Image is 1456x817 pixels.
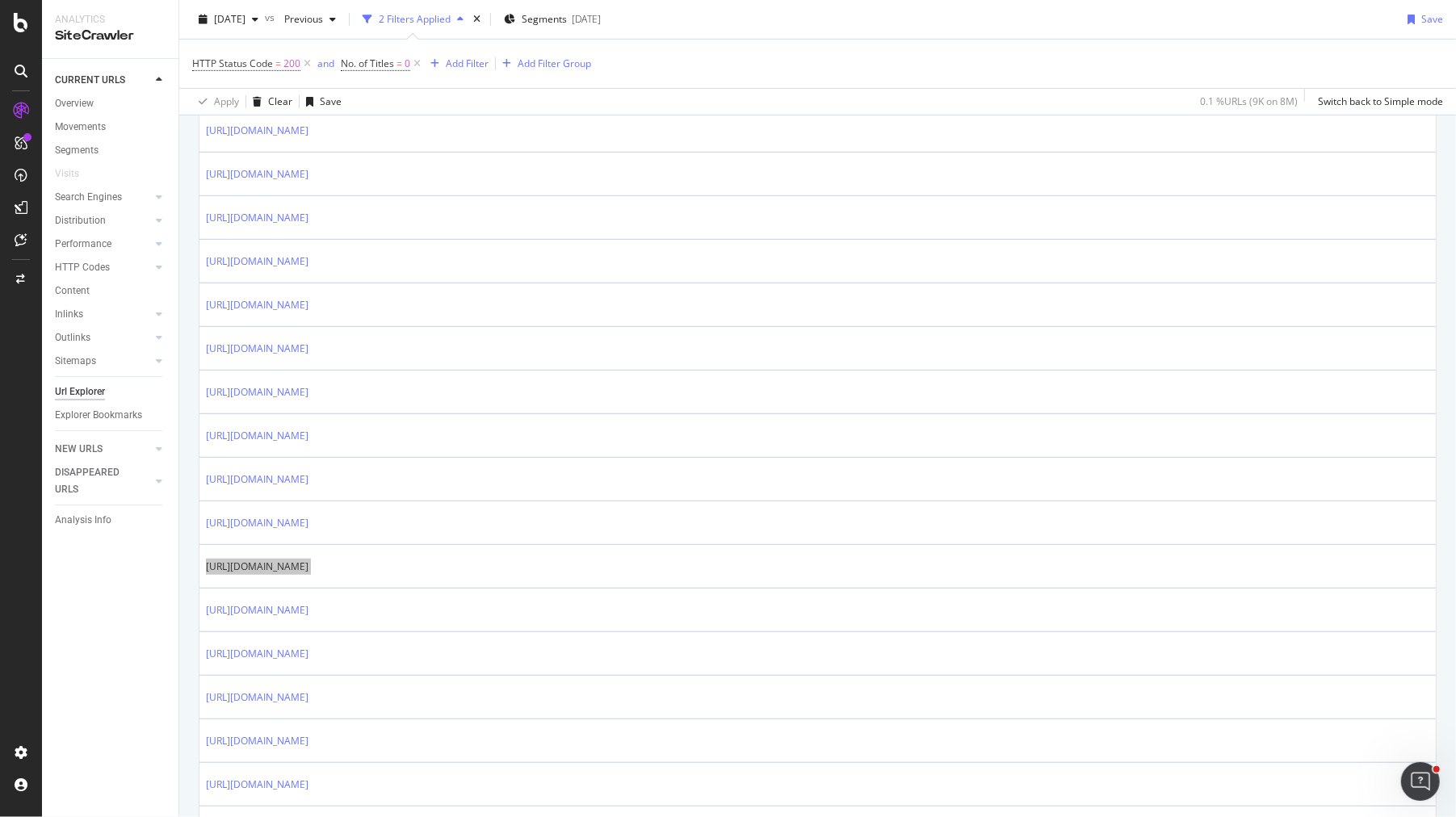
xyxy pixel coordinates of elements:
[206,471,308,488] a: [URL][DOMAIN_NAME]
[55,407,167,424] a: Explorer Bookmarks
[317,57,334,70] div: and
[55,119,106,136] div: Movements
[55,13,166,27] div: Analytics
[275,57,281,70] span: =
[206,428,308,444] a: [URL][DOMAIN_NAME]
[470,11,484,27] div: times
[268,94,292,108] div: Clear
[55,142,99,159] div: Segments
[300,89,342,115] button: Save
[55,72,151,89] a: CURRENT URLS
[55,512,167,529] a: Analysis Info
[192,57,273,70] span: HTTP Status Code
[55,259,151,276] a: HTTP Codes
[55,329,151,346] a: Outlinks
[55,27,166,45] div: SiteCrawler
[206,210,308,226] a: [URL][DOMAIN_NAME]
[55,353,96,370] div: Sitemaps
[496,54,591,73] button: Add Filter Group
[206,123,308,139] a: [URL][DOMAIN_NAME]
[55,189,151,206] a: Search Engines
[206,253,308,270] a: [URL][DOMAIN_NAME]
[405,52,410,75] span: 0
[55,441,151,458] a: NEW URLS
[55,165,95,182] a: Visits
[55,236,151,253] a: Performance
[55,95,167,112] a: Overview
[206,384,308,400] a: [URL][DOMAIN_NAME]
[341,57,394,70] span: No. of Titles
[246,89,292,115] button: Clear
[206,515,308,531] a: [URL][DOMAIN_NAME]
[1421,12,1443,26] div: Save
[55,283,167,300] a: Content
[522,12,567,26] span: Segments
[55,142,167,159] a: Segments
[518,57,591,70] div: Add Filter Group
[206,341,308,357] a: [URL][DOMAIN_NAME]
[265,10,278,24] span: vs
[424,54,489,73] button: Add Filter
[55,212,151,229] a: Distribution
[278,12,323,26] span: Previous
[55,212,106,229] div: Distribution
[55,512,111,529] div: Analysis Info
[317,56,334,71] button: and
[446,57,489,70] div: Add Filter
[55,119,167,136] a: Movements
[55,407,142,424] div: Explorer Bookmarks
[55,383,167,400] a: Url Explorer
[55,306,151,323] a: Inlinks
[206,602,308,618] a: [URL][DOMAIN_NAME]
[278,6,342,32] button: Previous
[55,236,111,253] div: Performance
[1318,94,1443,108] div: Switch back to Simple mode
[206,689,308,706] a: [URL][DOMAIN_NAME]
[55,283,90,300] div: Content
[206,777,308,793] a: [URL][DOMAIN_NAME]
[572,12,601,26] div: [DATE]
[206,166,308,182] a: [URL][DOMAIN_NAME]
[206,646,308,662] a: [URL][DOMAIN_NAME]
[55,95,94,112] div: Overview
[192,89,239,115] button: Apply
[55,383,105,400] div: Url Explorer
[55,72,125,89] div: CURRENT URLS
[379,12,451,26] div: 2 Filters Applied
[55,441,103,458] div: NEW URLS
[497,6,607,32] button: Segments[DATE]
[206,559,308,575] a: [URL][DOMAIN_NAME]
[356,6,470,32] button: 2 Filters Applied
[55,306,83,323] div: Inlinks
[55,464,136,498] div: DISAPPEARED URLS
[55,464,151,498] a: DISAPPEARED URLS
[283,52,300,75] span: 200
[1200,94,1298,108] div: 0.1 % URLs ( 9K on 8M )
[55,259,110,276] div: HTTP Codes
[192,6,265,32] button: [DATE]
[55,353,151,370] a: Sitemaps
[55,189,122,206] div: Search Engines
[55,329,90,346] div: Outlinks
[214,94,239,108] div: Apply
[320,94,342,108] div: Save
[206,297,308,313] a: [URL][DOMAIN_NAME]
[206,733,308,749] a: [URL][DOMAIN_NAME]
[55,165,79,182] div: Visits
[1311,89,1443,115] button: Switch back to Simple mode
[214,12,245,26] span: 2025 Oct. 3rd
[1401,762,1440,801] iframe: Intercom live chat
[1401,6,1443,32] button: Save
[397,57,402,70] span: =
